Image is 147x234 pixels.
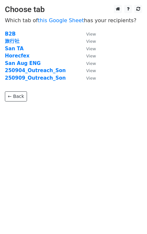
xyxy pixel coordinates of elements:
[86,54,96,58] small: View
[80,46,96,52] a: View
[5,17,142,24] p: Which tab of has your recipients?
[86,46,96,51] small: View
[80,75,96,81] a: View
[5,5,142,14] h3: Choose tab
[38,17,84,23] a: this Google Sheet
[86,39,96,44] small: View
[80,60,96,66] a: View
[80,31,96,37] a: View
[5,60,41,66] a: San Aug ENG
[86,76,96,81] small: View
[86,61,96,66] small: View
[80,38,96,44] a: View
[86,32,96,37] small: View
[5,31,16,37] a: B2B
[5,91,27,101] a: ← Back
[5,38,20,44] a: 旅行社
[5,68,66,73] a: 250904_Outreach_Son
[80,53,96,59] a: View
[5,75,66,81] a: 250909_Outreach_Son
[5,46,24,52] a: San TA
[86,68,96,73] small: View
[5,53,30,59] a: Horecfex
[80,68,96,73] a: View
